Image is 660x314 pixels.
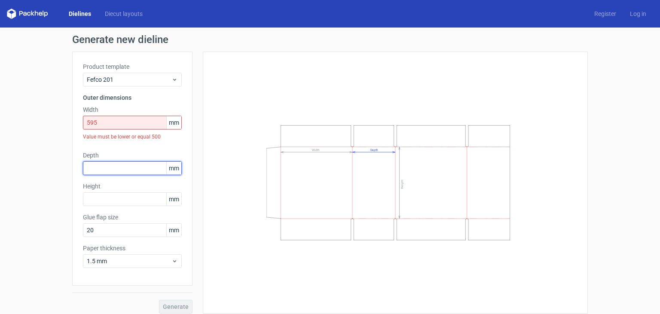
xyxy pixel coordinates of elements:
[83,129,182,144] div: Value must be lower or equal 500
[83,105,182,114] label: Width
[83,151,182,160] label: Depth
[83,213,182,222] label: Glue flap size
[83,93,182,102] h3: Outer dimensions
[98,9,150,18] a: Diecut layouts
[83,244,182,252] label: Paper thickness
[166,116,181,129] span: mm
[166,193,181,206] span: mm
[312,148,320,152] text: Width
[62,9,98,18] a: Dielines
[83,62,182,71] label: Product template
[72,34,588,45] h1: Generate new dieline
[623,9,653,18] a: Log in
[87,257,171,265] span: 1.5 mm
[370,148,378,152] text: Depth
[83,182,182,191] label: Height
[87,75,171,84] span: Fefco 201
[587,9,623,18] a: Register
[166,224,181,237] span: mm
[400,180,404,189] text: Height
[166,162,181,175] span: mm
